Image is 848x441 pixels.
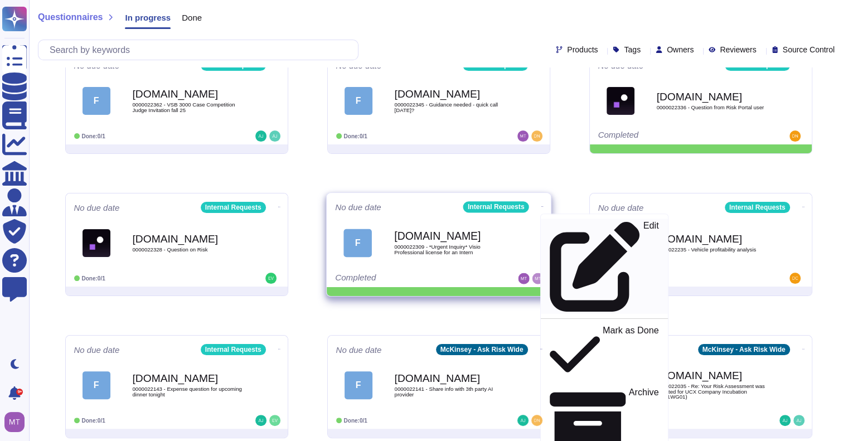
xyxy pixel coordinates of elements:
b: [DOMAIN_NAME] [133,373,244,384]
img: user [793,415,805,426]
span: Done: 0/1 [344,133,367,139]
span: No due date [74,203,120,212]
span: Reviewers [720,46,756,54]
img: user [517,130,529,142]
p: Mark as Done [602,326,658,383]
img: user [4,412,25,432]
img: user [789,130,801,142]
p: Edit [643,221,658,312]
div: F [343,229,372,257]
span: Done: 0/1 [344,418,367,424]
span: No due date [336,346,382,354]
button: user [2,410,32,434]
a: Edit [540,219,667,314]
span: Done: 0/1 [82,133,105,139]
span: No due date [336,61,382,70]
span: 0000022345 - Guidance needed - quick call [DATE]? [395,102,506,113]
img: user [518,273,529,284]
span: Done [182,13,202,22]
div: 9+ [16,389,23,395]
img: user [269,130,280,142]
b: [DOMAIN_NAME] [657,370,768,381]
span: No due date [598,61,644,70]
b: [DOMAIN_NAME] [133,89,244,99]
span: 0000022235 - Vehicle profitability analysis [657,247,768,253]
img: user [255,130,266,142]
span: 0000022143 - Expense question for upcoming dinner tonight [133,386,244,397]
img: Logo [607,87,634,115]
div: Internal Requests [201,344,266,355]
div: McKinsey - Ask Risk Wide [698,344,790,355]
div: McKinsey - Ask Risk Wide [436,344,528,355]
img: user [531,130,542,142]
span: No due date [74,61,120,70]
div: F [345,87,372,115]
div: Internal Requests [201,202,266,213]
span: 0000022035 - Re: Your Risk Assessment was updated for UCX Company Incubation (5751WG01) [657,384,768,400]
b: [DOMAIN_NAME] [657,234,768,244]
img: user [255,415,266,426]
div: Completed [598,130,735,142]
div: F [345,371,372,399]
span: Products [567,46,598,54]
b: [DOMAIN_NAME] [394,231,507,241]
b: [DOMAIN_NAME] [395,89,506,99]
img: user [265,273,277,284]
img: user [517,415,529,426]
span: Owners [667,46,694,54]
span: Questionnaires [38,13,103,22]
div: Internal Requests [463,201,529,212]
img: user [779,415,791,426]
span: Source Control [783,46,835,54]
div: F [83,87,110,115]
div: F [83,371,110,399]
span: In progress [125,13,171,22]
span: No due date [74,346,120,354]
span: 0000022336 - Question from Risk Portal user [657,105,768,110]
span: 0000022362 - VSB 3000 Case Competition Judge Invitation fall 25 [133,102,244,113]
img: user [532,273,543,284]
b: [DOMAIN_NAME] [133,234,244,244]
img: user [789,273,801,284]
span: Done: 0/1 [82,418,105,424]
a: Mark as Done [540,323,667,385]
span: Done: 0/1 [82,275,105,282]
input: Search by keywords [44,40,358,60]
img: user [531,415,542,426]
span: No due date [335,203,381,211]
span: No due date [598,203,644,212]
img: Logo [83,229,110,257]
span: 0000022141 - Share info with 3th party AI provider [395,386,506,397]
div: Internal Requests [725,202,790,213]
div: Completed [335,273,473,284]
span: 0000022328 - Question on Risk [133,247,244,253]
span: Tags [624,46,641,54]
b: [DOMAIN_NAME] [395,373,506,384]
b: [DOMAIN_NAME] [657,91,768,102]
img: user [269,415,280,426]
span: 0000022309 - *Urgent Inquiry* Visio Professional license for an Intern [394,244,507,255]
